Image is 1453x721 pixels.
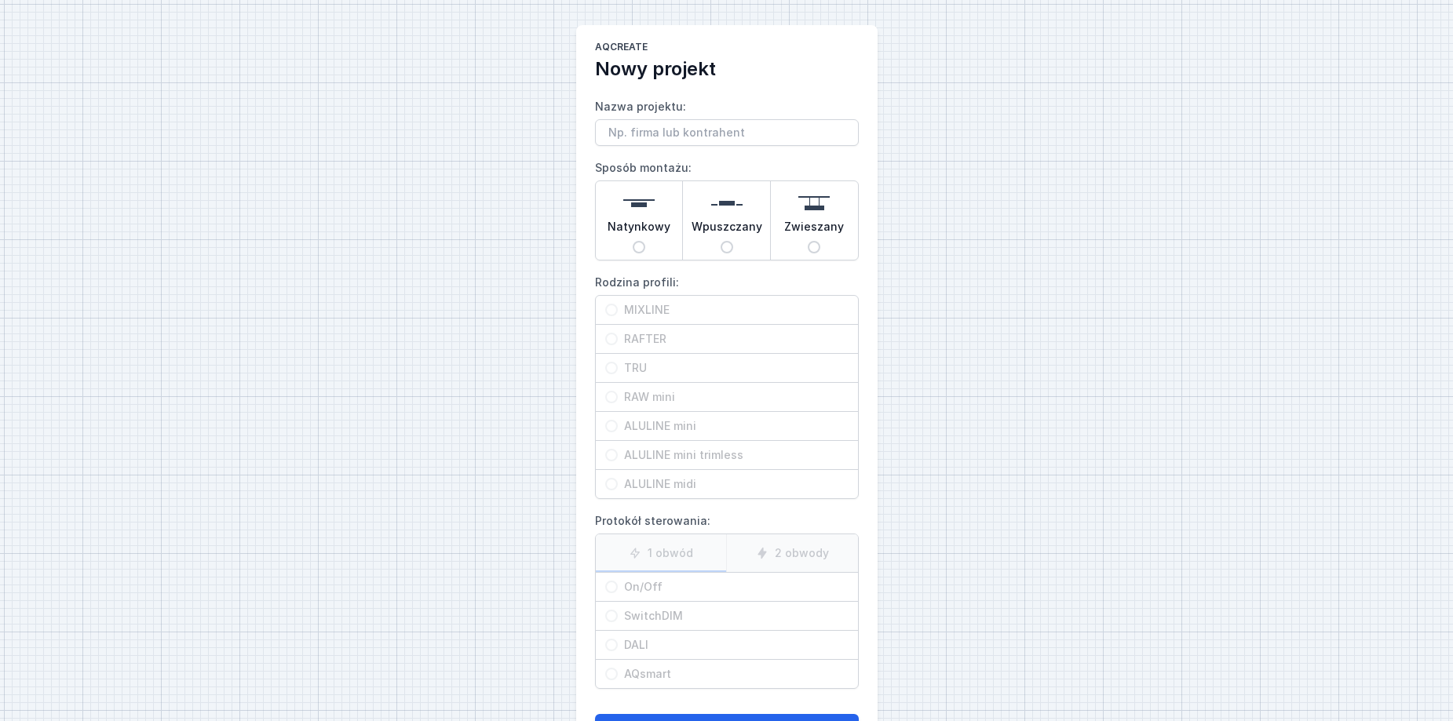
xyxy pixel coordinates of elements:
span: Wpuszczany [692,219,762,241]
img: surface.svg [623,188,655,219]
img: recessed.svg [711,188,743,219]
input: Nazwa projektu: [595,119,859,146]
input: Wpuszczany [721,241,733,253]
label: Sposób montażu: [595,155,859,260]
span: Natynkowy [608,219,670,241]
label: Nazwa projektu: [595,94,859,146]
img: suspended.svg [798,188,830,219]
h1: AQcreate [595,41,859,56]
label: Rodzina profili: [595,270,859,499]
input: Natynkowy [633,241,645,253]
label: Protokół sterowania: [595,508,859,689]
input: Zwieszany [808,241,820,253]
span: Zwieszany [784,219,844,241]
h2: Nowy projekt [595,56,859,82]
